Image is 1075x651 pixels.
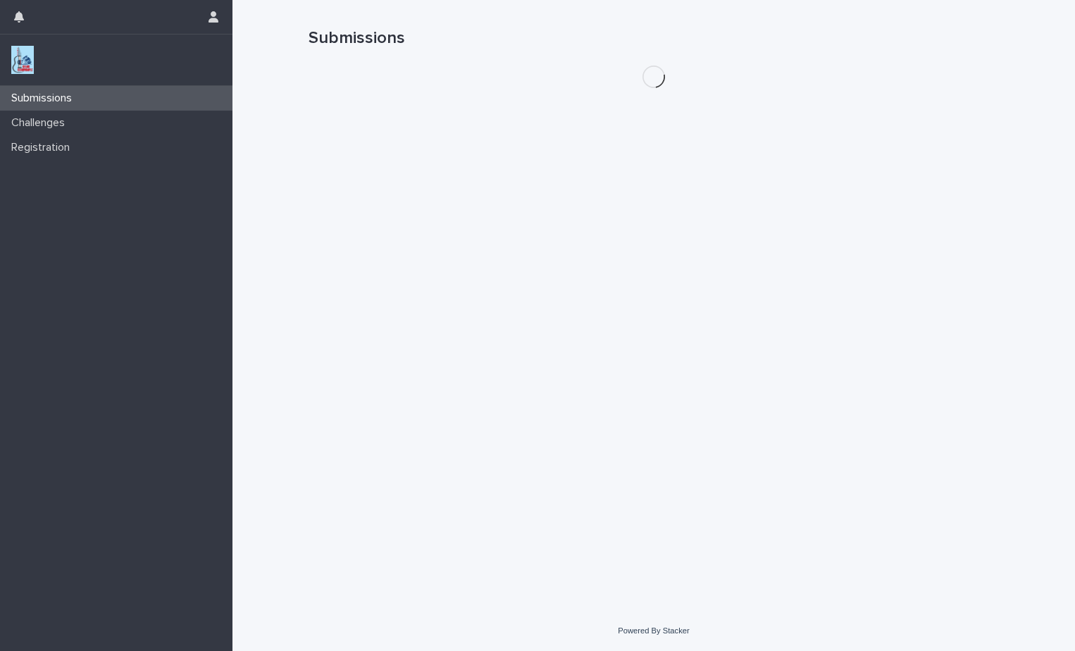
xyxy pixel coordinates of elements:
img: jxsLJbdS1eYBI7rVAS4p [11,46,34,74]
h1: Submissions [309,28,999,49]
a: Powered By Stacker [618,626,689,635]
p: Registration [6,141,81,154]
p: Challenges [6,116,76,130]
p: Submissions [6,92,83,105]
